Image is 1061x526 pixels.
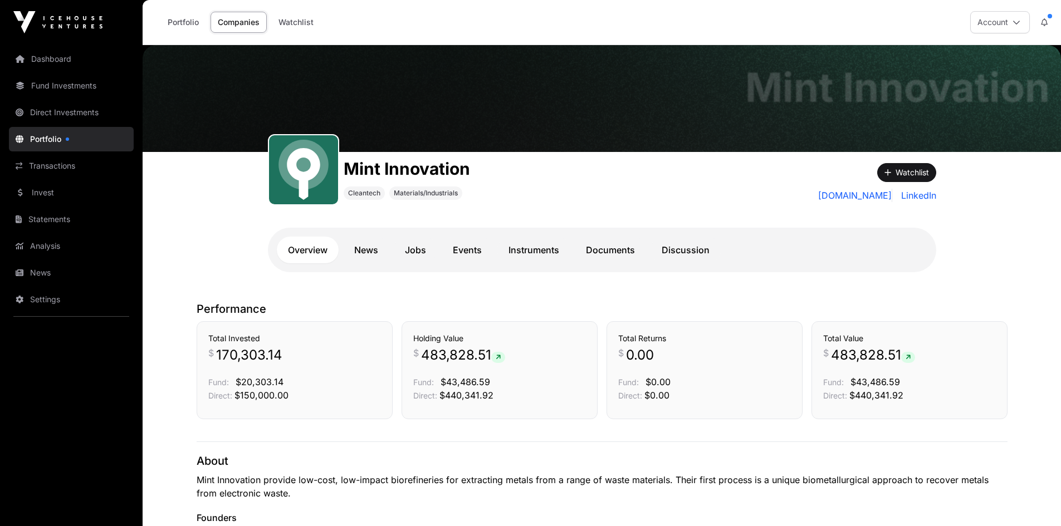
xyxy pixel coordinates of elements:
[823,346,829,360] span: $
[823,391,847,400] span: Direct:
[644,390,669,401] span: $0.00
[197,453,1008,469] p: About
[197,511,1008,524] p: Founders
[823,377,844,387] span: Fund:
[497,237,570,263] a: Instruments
[618,377,639,387] span: Fund:
[9,154,134,178] a: Transactions
[9,73,134,98] a: Fund Investments
[575,237,646,263] a: Documents
[208,391,232,400] span: Direct:
[9,287,134,312] a: Settings
[394,237,437,263] a: Jobs
[348,189,380,198] span: Cleantech
[9,180,134,205] a: Invest
[618,333,791,344] h3: Total Returns
[9,100,134,125] a: Direct Investments
[211,12,267,33] a: Companies
[441,376,490,387] span: $43,486.59
[877,163,936,182] button: Watchlist
[197,301,1008,317] p: Performance
[394,189,458,198] span: Materials/Industrials
[970,11,1030,33] button: Account
[236,376,283,387] span: $20,303.14
[271,12,321,33] a: Watchlist
[1005,473,1061,526] iframe: Chat Widget
[216,346,282,364] span: 170,303.14
[626,346,654,364] span: 0.00
[413,377,434,387] span: Fund:
[618,391,642,400] span: Direct:
[646,376,671,387] span: $0.00
[618,346,624,360] span: $
[234,390,289,401] span: $150,000.00
[818,189,892,202] a: [DOMAIN_NAME]
[9,127,134,151] a: Portfolio
[273,140,334,200] img: Mint.svg
[897,189,936,202] a: LinkedIn
[823,333,996,344] h3: Total Value
[413,333,586,344] h3: Holding Value
[9,234,134,258] a: Analysis
[442,237,493,263] a: Events
[143,45,1061,152] img: Mint Innovation
[208,333,381,344] h3: Total Invested
[849,390,903,401] span: $440,341.92
[831,346,915,364] span: 483,828.51
[651,237,721,263] a: Discussion
[277,237,927,263] nav: Tabs
[13,11,102,33] img: Icehouse Ventures Logo
[413,346,419,360] span: $
[439,390,493,401] span: $440,341.92
[277,237,339,263] a: Overview
[9,260,134,285] a: News
[9,207,134,232] a: Statements
[208,346,214,360] span: $
[160,12,206,33] a: Portfolio
[413,391,437,400] span: Direct:
[208,377,229,387] span: Fund:
[850,376,900,387] span: $43,486.59
[745,67,1050,107] h1: Mint Innovation
[197,473,1008,500] p: Mint Innovation provide low-cost, low-impact biorefineries for extracting metals from a range of ...
[421,346,505,364] span: 483,828.51
[343,237,389,263] a: News
[9,47,134,71] a: Dashboard
[344,159,470,179] h1: Mint Innovation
